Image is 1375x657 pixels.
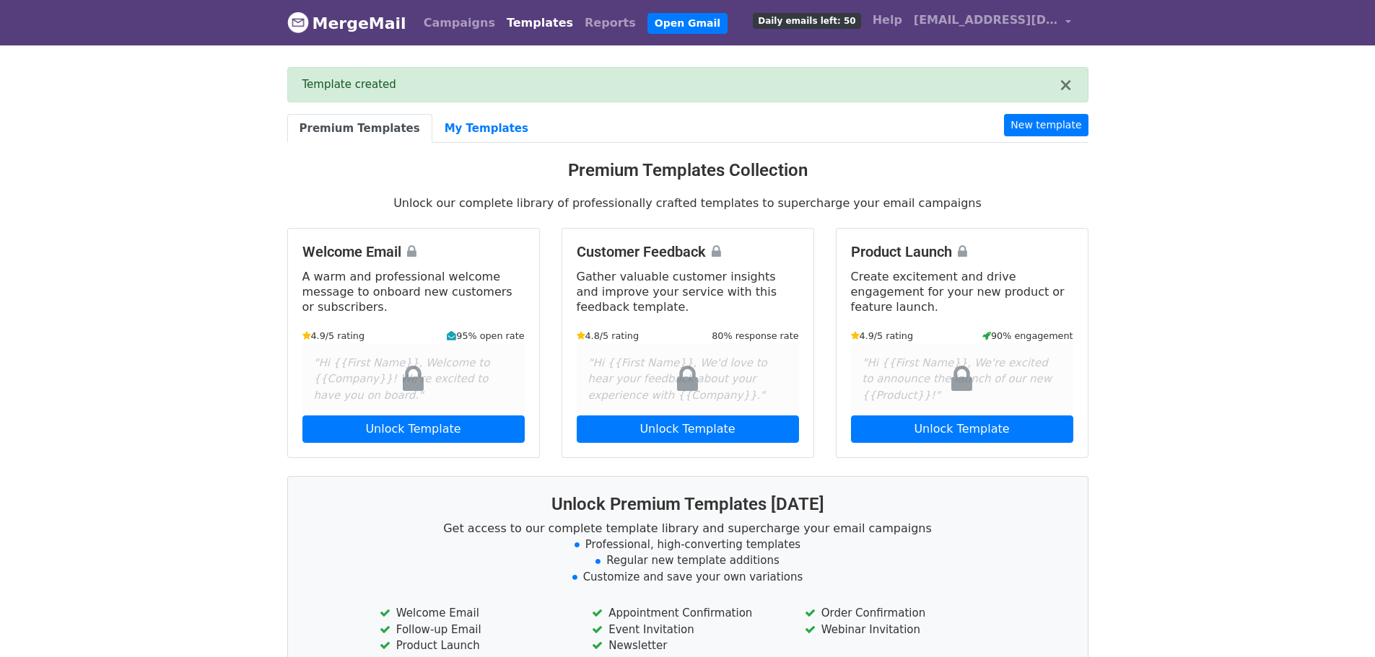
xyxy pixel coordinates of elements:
[712,329,798,343] small: 80% response rate
[851,243,1073,260] h4: Product Launch
[1058,76,1073,94] button: ×
[747,6,866,35] a: Daily emails left: 50
[305,569,1070,586] li: Customize and save your own variations
[287,195,1088,211] p: Unlock our complete library of professionally crafted templates to supercharge your email campaigns
[647,13,728,34] a: Open Gmail
[592,605,782,622] li: Appointment Confirmation
[577,243,799,260] h4: Customer Feedback
[418,9,501,38] a: Campaigns
[805,622,995,638] li: Webinar Invitation
[805,605,995,622] li: Order Confirmation
[302,415,525,443] a: Unlock Template
[305,521,1070,536] p: Get access to our complete template library and supercharge your email campaigns
[867,6,908,35] a: Help
[302,243,525,260] h4: Welcome Email
[851,329,914,343] small: 4.9/5 rating
[302,269,525,314] p: A warm and professional welcome message to onboard new customers or subscribers.
[380,605,570,622] li: Welcome Email
[592,638,782,654] li: Newsletter
[579,9,642,38] a: Reports
[302,343,525,415] div: "Hi {{First Name}}, Welcome to {{Company}}! We're excited to have you on board."
[302,329,365,343] small: 4.9/5 rating
[287,114,432,144] a: Premium Templates
[305,537,1070,553] li: Professional, high-converting templates
[305,494,1070,515] h3: Unlock Premium Templates [DATE]
[577,329,640,343] small: 4.8/5 rating
[592,622,782,638] li: Event Invitation
[302,76,1059,93] div: Template created
[447,329,524,343] small: 95% open rate
[851,415,1073,443] a: Unlock Template
[432,114,541,144] a: My Templates
[577,343,799,415] div: "Hi {{First Name}}, We'd love to hear your feedback about your experience with {{Company}}."
[851,269,1073,314] p: Create excitement and drive engagement for your new product or feature launch.
[577,415,799,443] a: Unlock Template
[380,638,570,654] li: Product Launch
[982,329,1073,343] small: 90% engagement
[305,552,1070,569] li: Regular new template additions
[577,269,799,314] p: Gather valuable customer insights and improve your service with this feedback template.
[908,6,1077,40] a: [EMAIL_ADDRESS][DOMAIN_NAME]
[914,12,1058,29] span: [EMAIL_ADDRESS][DOMAIN_NAME]
[1004,114,1088,136] a: New template
[851,343,1073,415] div: "Hi {{First Name}}, We're excited to announce the launch of our new {{Product}}!"
[287,8,406,38] a: MergeMail
[501,9,579,38] a: Templates
[287,160,1088,181] h3: Premium Templates Collection
[753,13,860,29] span: Daily emails left: 50
[287,12,309,33] img: MergeMail logo
[380,622,570,638] li: Follow-up Email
